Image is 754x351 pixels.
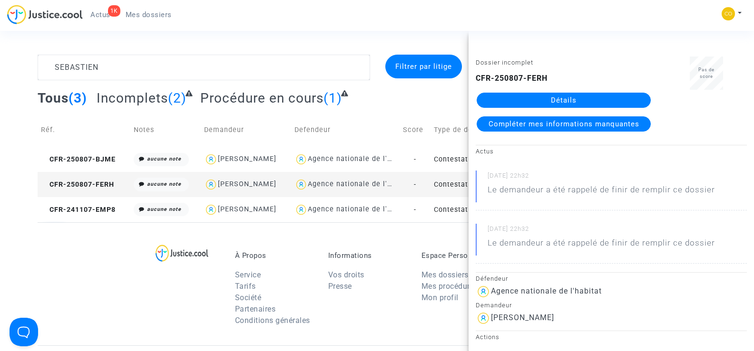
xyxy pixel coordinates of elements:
td: Defendeur [291,113,400,147]
small: Actus [476,148,494,155]
a: Presse [328,282,352,291]
td: Contestation du retrait de [PERSON_NAME] par l'ANAH (mandataire) [431,147,539,172]
img: icon-user.svg [294,152,308,166]
a: Conditions générales [235,316,310,325]
a: Tarifs [235,282,256,291]
td: Contestation du retrait de [PERSON_NAME] par l'ANAH (mandataire) [431,197,539,222]
a: Société [235,293,262,302]
div: [PERSON_NAME] [218,155,276,163]
img: jc-logo.svg [7,5,83,24]
p: Informations [328,251,407,260]
span: - [414,180,416,189]
a: Mes dossiers [118,8,179,22]
span: Pas de score [698,67,715,79]
span: Compléter mes informations manquantes [489,120,639,128]
b: CFR-250807-FERH [476,74,548,83]
a: 1KActus [83,8,118,22]
span: Actus [90,10,110,19]
span: Procédure en cours [200,90,323,106]
i: aucune note [147,206,181,212]
td: Réf. [38,113,130,147]
td: Demandeur [201,113,291,147]
img: icon-user.svg [294,178,308,191]
span: (1) [323,90,342,106]
img: icon-user.svg [204,178,218,191]
a: Mon profil [421,293,459,302]
a: Partenaires [235,304,276,313]
div: [PERSON_NAME] [491,313,554,322]
small: Actions [476,333,499,341]
div: Agence nationale de l'habitat [491,286,602,295]
small: [DATE] 22h32 [488,225,747,237]
i: aucune note [147,156,181,162]
a: Vos droits [328,270,364,279]
td: Score [400,113,431,147]
span: CFR-241107-EMP8 [41,206,116,214]
span: CFR-250807-FERH [41,180,114,189]
img: icon-user.svg [204,152,218,166]
p: Le demandeur a été rappelé de finir de remplir ce dossier [488,237,715,254]
div: Agence nationale de l'habitat [308,155,412,163]
p: Espace Personnel [421,251,500,260]
small: [DATE] 22h32 [488,171,747,184]
span: Filtrer par litige [395,62,452,71]
td: Type de dossier [431,113,539,147]
span: Incomplets [97,90,168,106]
span: (2) [168,90,186,106]
span: Mes dossiers [126,10,172,19]
iframe: Help Scout Beacon - Open [10,318,38,346]
span: Tous [38,90,69,106]
img: logo-lg.svg [156,245,208,262]
a: Détails [477,93,651,108]
i: aucune note [147,181,181,187]
img: icon-user.svg [294,203,308,217]
a: Mes dossiers [421,270,469,279]
td: Contestation du retrait de [PERSON_NAME] par l'ANAH (mandataire) [431,172,539,197]
small: Défendeur [476,275,508,282]
small: Demandeur [476,302,512,309]
img: icon-user.svg [476,284,491,299]
td: Notes [130,113,201,147]
div: Agence nationale de l'habitat [308,205,412,213]
span: - [414,155,416,163]
img: icon-user.svg [204,203,218,217]
p: Le demandeur a été rappelé de finir de remplir ce dossier [488,184,715,200]
a: Mes procédures [421,282,478,291]
span: CFR-250807-BJME [41,155,116,163]
img: 84a266a8493598cb3cce1313e02c3431 [722,7,735,20]
div: 1K [108,5,120,17]
img: icon-user.svg [476,311,491,326]
p: À Propos [235,251,314,260]
div: Agence nationale de l'habitat [308,180,412,188]
a: Service [235,270,261,279]
small: Dossier incomplet [476,59,533,66]
div: [PERSON_NAME] [218,180,276,188]
div: [PERSON_NAME] [218,205,276,213]
span: (3) [69,90,87,106]
span: - [414,206,416,214]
